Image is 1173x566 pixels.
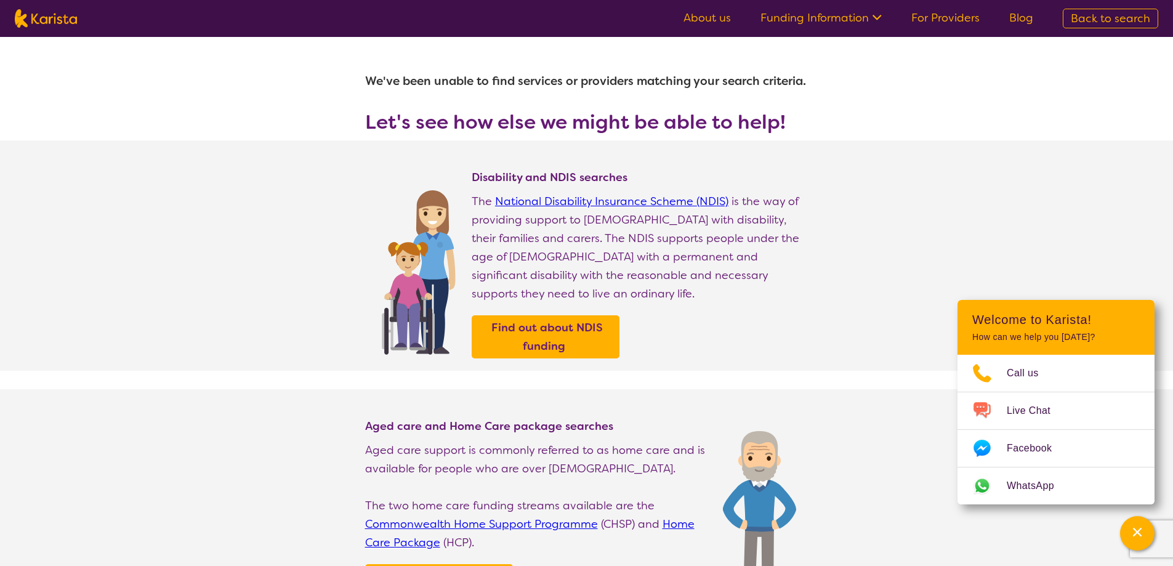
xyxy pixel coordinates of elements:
h1: We've been unable to find services or providers matching your search criteria. [365,67,808,96]
a: Back to search [1063,9,1158,28]
a: About us [683,10,731,25]
h2: Welcome to Karista! [972,312,1140,327]
h4: Aged care and Home Care package searches [365,419,711,434]
p: How can we help you [DATE]? [972,332,1140,342]
span: WhatsApp [1007,477,1069,495]
p: The is the way of providing support to [DEMOGRAPHIC_DATA] with disability, their families and car... [472,192,808,303]
a: For Providers [911,10,980,25]
p: The two home care funding streams available are the (CHSP) and (HCP). [365,496,711,552]
a: Web link opens in a new tab. [957,467,1155,504]
p: Aged care support is commonly referred to as home care and is available for people who are over [... [365,441,711,478]
span: Live Chat [1007,402,1065,420]
a: Funding Information [760,10,882,25]
a: Find out about NDIS funding [475,318,616,355]
span: Back to search [1071,11,1150,26]
h3: Let's see how else we might be able to help! [365,111,808,133]
b: Find out about NDIS funding [491,320,603,354]
h4: Disability and NDIS searches [472,170,808,185]
button: Channel Menu [1120,516,1155,551]
a: Commonwealth Home Support Programme [365,517,598,532]
span: Facebook [1007,439,1066,458]
a: National Disability Insurance Scheme (NDIS) [495,194,728,209]
img: Find NDIS and Disability services and providers [377,182,459,355]
span: Call us [1007,364,1054,382]
a: Blog [1009,10,1033,25]
img: Karista logo [15,9,77,28]
ul: Choose channel [957,355,1155,504]
div: Channel Menu [957,300,1155,504]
